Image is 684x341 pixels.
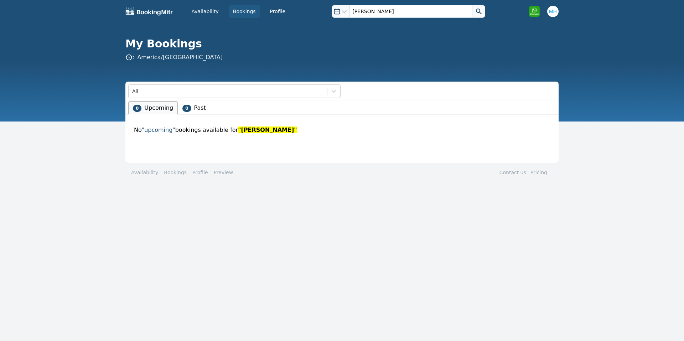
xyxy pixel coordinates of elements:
[266,5,290,18] a: Profile
[499,170,526,175] a: Contact us
[132,88,138,95] div: All
[178,101,211,114] li: Past
[164,169,187,176] a: Bookings
[192,169,208,176] a: Profile
[131,169,158,176] a: Availability
[187,5,223,18] a: Availability
[529,6,540,17] img: Click to open WhatsApp
[125,7,173,16] img: BookingMitr
[530,170,547,175] a: Pricing
[128,101,178,114] li: Upcoming
[214,170,233,175] a: Preview
[142,126,175,133] span: " upcoming "
[133,105,141,112] span: 0
[125,37,553,50] h1: My Bookings
[182,105,191,112] span: 0
[238,126,297,133] span: " [PERSON_NAME] "
[349,5,472,18] input: Search booking
[125,53,223,62] span: :
[137,54,223,61] a: America/[GEOGRAPHIC_DATA]
[229,5,260,18] a: Bookings
[125,114,559,146] div: No bookings available for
